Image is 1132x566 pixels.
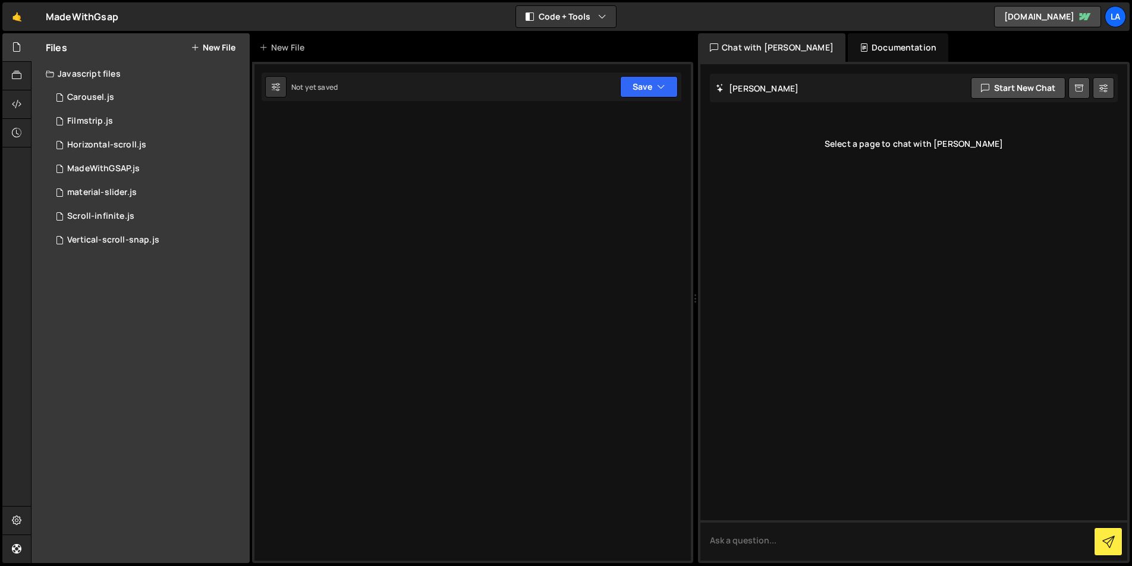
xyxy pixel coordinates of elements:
div: MadeWithGsap [46,10,118,24]
div: 15973/42716.js [46,157,250,181]
h2: Files [46,41,67,54]
div: Documentation [848,33,948,62]
a: La [1105,6,1126,27]
a: 🤙 [2,2,32,31]
div: 15973/47328.js [46,109,250,133]
div: Javascript files [32,62,250,86]
button: New File [191,43,235,52]
div: Carousel.js [67,92,114,103]
div: Filmstrip.js [67,116,113,127]
div: 15973/47035.js [46,133,250,157]
h2: [PERSON_NAME] [716,83,798,94]
div: MadeWithGSAP.js [67,163,140,174]
div: 15973/47562.js [46,181,250,205]
div: Scroll-infinite.js [67,211,134,222]
div: Not yet saved [291,82,338,92]
button: Code + Tools [516,6,616,27]
div: Horizontal-scroll.js [67,140,146,150]
div: 15973/47011.js [46,205,250,228]
button: Start new chat [971,77,1065,99]
div: 15973/47520.js [46,228,250,252]
div: material-slider.js [67,187,137,198]
div: 15973/47346.js [46,86,250,109]
button: Save [620,76,678,98]
div: New File [259,42,309,54]
div: Vertical-scroll-snap.js [67,235,159,246]
a: [DOMAIN_NAME] [994,6,1101,27]
div: Chat with [PERSON_NAME] [698,33,845,62]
